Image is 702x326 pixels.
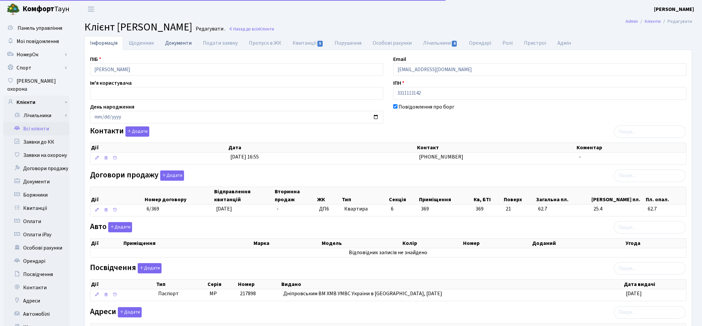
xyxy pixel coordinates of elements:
th: Дії [90,239,123,248]
button: Авто [108,222,132,232]
li: Редагувати [661,18,692,25]
label: ПІБ [90,55,101,63]
th: Доданий [532,239,625,248]
span: Клієнти [259,26,274,32]
b: Комфорт [23,4,54,14]
th: Загальна пл. [536,187,591,204]
span: 25.4 [593,205,642,213]
a: Орендарі [3,255,70,268]
a: Адмін [552,36,577,50]
a: Договори продажу [3,162,70,175]
a: Боржники [3,188,70,202]
th: Угода [625,239,686,248]
input: Пошук... [614,262,686,275]
a: Документи [160,36,197,50]
a: Admin [626,18,638,25]
span: 5 [317,41,323,47]
small: Редагувати . [194,26,225,32]
a: Оплати iPay [3,228,70,241]
span: 369 [421,205,429,212]
th: ЖК [316,187,341,204]
a: Додати [124,125,149,137]
span: 6 [391,205,394,212]
span: Таун [23,4,70,15]
a: Пристрої [518,36,552,50]
span: - [579,153,581,161]
th: Дата [228,143,416,152]
th: Відправлення квитанцій [213,187,274,204]
span: [DATE] [626,290,642,297]
a: Адреси [3,294,70,307]
span: Клієнт [PERSON_NAME] [84,20,192,35]
span: [DATE] 16:55 [230,153,259,161]
a: Панель управління [3,22,70,35]
span: 62.7 [648,205,683,213]
label: Договори продажу [90,170,184,181]
a: Заявки на охорону [3,149,70,162]
span: [PHONE_NUMBER] [419,153,463,161]
a: Посвідчення [3,268,70,281]
button: Посвідчення [138,263,162,273]
span: Дніпровським ВМ ХМВ УМВС України в [GEOGRAPHIC_DATA], [DATE] [283,290,442,297]
a: Заявки до КК [3,135,70,149]
a: Орендарі [463,36,497,50]
label: Авто [90,222,132,232]
span: Мої повідомлення [17,38,59,45]
button: Контакти [125,126,149,137]
a: Автомобілі [3,307,70,321]
span: [DATE] [216,205,232,212]
label: Адреси [90,307,142,317]
th: Вторинна продаж [274,187,316,204]
th: Поверх [503,187,536,204]
th: Тип [342,187,388,204]
a: Особові рахунки [367,36,417,50]
th: Номер [237,280,281,289]
span: Панель управління [18,24,62,32]
a: Інформація [84,36,123,50]
a: Додати [136,262,162,274]
th: Номер [462,239,532,248]
th: Колір [402,239,462,248]
th: Марка [253,239,321,248]
label: Контакти [90,126,149,137]
a: Клієнти [645,18,661,25]
span: 21 [506,205,533,213]
input: Пошук... [614,306,686,319]
a: Мої повідомлення [3,35,70,48]
input: Пошук... [614,169,686,182]
a: Квитанції [3,202,70,215]
th: Коментар [576,143,686,152]
th: Дата видачі [623,280,686,289]
span: Квартира [344,205,386,213]
a: Особові рахунки [3,241,70,255]
th: Дії [90,187,144,204]
label: ІПН [393,79,404,87]
a: Додати [116,306,142,317]
a: Всі клієнти [3,122,70,135]
a: Квитанції [287,36,329,50]
a: Лічильники [417,36,463,50]
th: Приміщення [418,187,473,204]
b: [PERSON_NAME] [654,6,694,13]
nav: breadcrumb [616,15,702,28]
a: [PERSON_NAME] [654,5,694,13]
span: 369 [476,205,500,213]
a: Клієнти [3,96,70,109]
th: Тип [156,280,207,289]
th: Видано [281,280,623,289]
button: Переключити навігацію [83,4,99,15]
label: Повідомлення про борг [398,103,454,111]
a: НомерОк [3,48,70,61]
a: Додати [107,221,132,233]
a: Документи [3,175,70,188]
a: Спорт [3,61,70,74]
span: - [277,205,279,212]
th: Пл. опал. [645,187,686,204]
span: 217898 [240,290,256,297]
input: Пошук... [614,221,686,234]
span: Паспорт [158,290,205,298]
a: Оплати [3,215,70,228]
th: Номер договору [144,187,213,204]
label: Ім'я користувача [90,79,132,87]
a: Пропуск в ЖК [243,36,287,50]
